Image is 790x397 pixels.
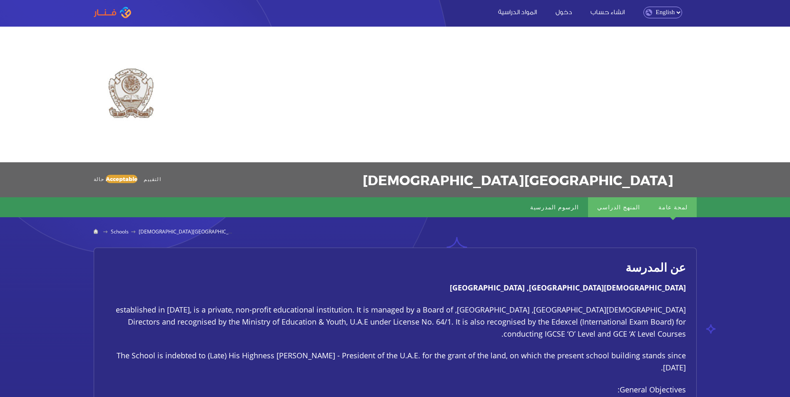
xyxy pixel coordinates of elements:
p: General Objectives: [105,384,686,396]
a: لمحة عامة [649,197,697,217]
a: Schools [111,228,129,235]
a: المواد الدراسية [490,7,545,16]
span: حالة [94,176,105,182]
p: The School is indebted to (Late) His Highness [PERSON_NAME] - President of the U.A.E. for the gra... [105,350,686,374]
a: Home [94,229,101,235]
span: التقييم [144,171,161,186]
a: دخول [547,7,581,16]
h1: [DEMOGRAPHIC_DATA][GEOGRAPHIC_DATA] [233,172,673,187]
span: [DEMOGRAPHIC_DATA][GEOGRAPHIC_DATA] [139,228,242,235]
p: [DEMOGRAPHIC_DATA][GEOGRAPHIC_DATA], [GEOGRAPHIC_DATA], established in [DATE], is a private, non-... [105,304,686,340]
div: Acceptable [106,175,137,183]
h2: عن المدرسة [105,258,686,277]
strong: [DEMOGRAPHIC_DATA][GEOGRAPHIC_DATA], [GEOGRAPHIC_DATA] [450,283,686,293]
a: المنهج الدراسي [588,197,649,217]
a: الرسوم المدرسية [521,197,588,217]
a: انشاء حساب [582,7,633,16]
img: language.png [645,9,652,16]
